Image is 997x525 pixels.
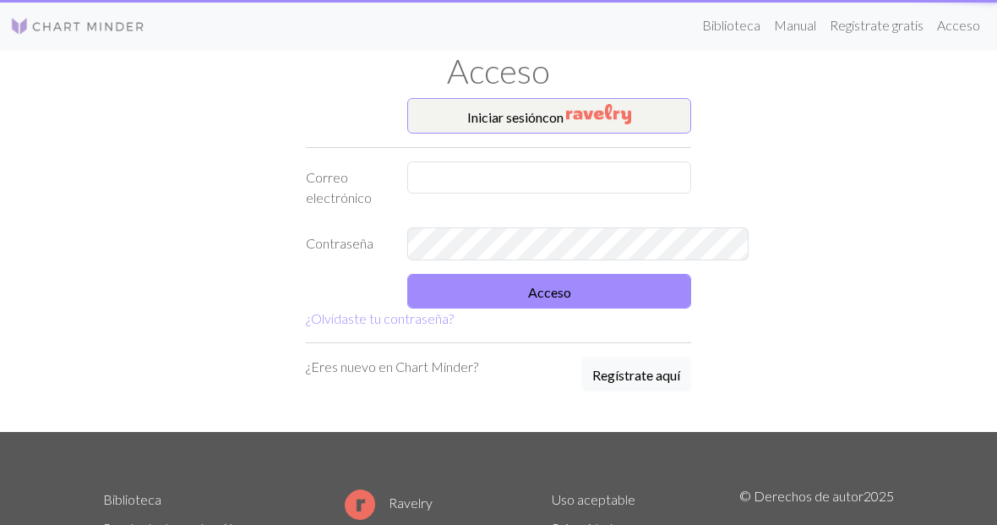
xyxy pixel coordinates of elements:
a: Acceso [930,8,987,42]
img: Ravelry [566,104,631,124]
a: Biblioteca [695,8,767,42]
font: con [542,109,564,125]
font: Acceso [528,284,571,300]
a: Biblioteca [103,491,161,507]
img: Logotipo de Ravelry [345,489,375,520]
font: Acceso [447,51,550,90]
font: Regístrate gratis [830,17,923,33]
button: Regístrate aquí [581,357,691,391]
font: 2025 [864,488,894,504]
font: Correo electrónico [306,169,372,205]
a: Uso aceptable [552,491,635,507]
a: ¿Olvidaste tu contraseña? [306,310,454,326]
font: Acceso [937,17,980,33]
a: Regístrate gratis [823,8,930,42]
a: Manual [767,8,823,42]
img: Logo [10,16,145,36]
font: Manual [774,17,816,33]
font: ¿Eres nuevo en Chart Minder? [306,358,478,375]
font: Contraseña [306,235,373,251]
font: Regístrate aquí [592,367,680,383]
font: © Derechos de autor [739,488,864,504]
button: Iniciar sesióncon [407,98,691,134]
font: Ravelry [389,495,433,511]
a: Ravelry [345,495,433,511]
button: Acceso [407,274,691,309]
font: Iniciar sesión [467,109,542,125]
font: Biblioteca [702,17,760,33]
